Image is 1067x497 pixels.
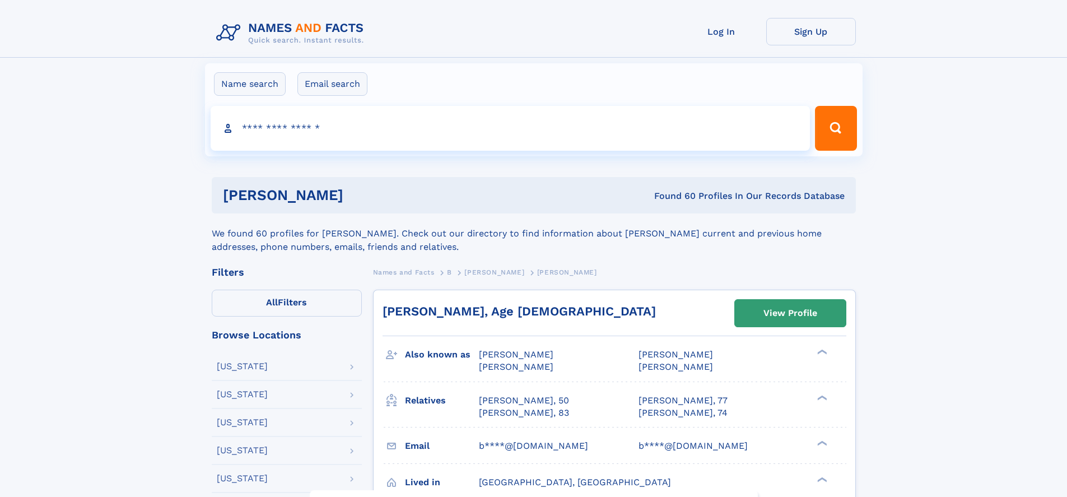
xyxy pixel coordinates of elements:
[814,439,828,447] div: ❯
[464,265,524,279] a: [PERSON_NAME]
[479,407,569,419] a: [PERSON_NAME], 83
[223,188,499,202] h1: [PERSON_NAME]
[212,267,362,277] div: Filters
[373,265,435,279] a: Names and Facts
[479,361,553,372] span: [PERSON_NAME]
[217,362,268,371] div: [US_STATE]
[639,349,713,360] span: [PERSON_NAME]
[217,418,268,427] div: [US_STATE]
[677,18,766,45] a: Log In
[211,106,810,151] input: search input
[766,18,856,45] a: Sign Up
[212,18,373,48] img: Logo Names and Facts
[735,300,846,327] a: View Profile
[297,72,367,96] label: Email search
[405,391,479,410] h3: Relatives
[217,446,268,455] div: [US_STATE]
[266,297,278,308] span: All
[217,390,268,399] div: [US_STATE]
[639,394,728,407] a: [PERSON_NAME], 77
[498,190,845,202] div: Found 60 Profiles In Our Records Database
[212,290,362,317] label: Filters
[405,473,479,492] h3: Lived in
[815,106,856,151] button: Search Button
[464,268,524,276] span: [PERSON_NAME]
[639,361,713,372] span: [PERSON_NAME]
[479,349,553,360] span: [PERSON_NAME]
[405,345,479,364] h3: Also known as
[447,265,452,279] a: B
[212,213,856,254] div: We found 60 profiles for [PERSON_NAME]. Check out our directory to find information about [PERSON...
[479,477,671,487] span: [GEOGRAPHIC_DATA], [GEOGRAPHIC_DATA]
[814,476,828,483] div: ❯
[763,300,817,326] div: View Profile
[214,72,286,96] label: Name search
[217,474,268,483] div: [US_STATE]
[447,268,452,276] span: B
[383,304,656,318] a: [PERSON_NAME], Age [DEMOGRAPHIC_DATA]
[479,394,569,407] a: [PERSON_NAME], 50
[212,330,362,340] div: Browse Locations
[639,407,728,419] a: [PERSON_NAME], 74
[405,436,479,456] h3: Email
[814,349,828,356] div: ❯
[537,268,597,276] span: [PERSON_NAME]
[814,394,828,401] div: ❯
